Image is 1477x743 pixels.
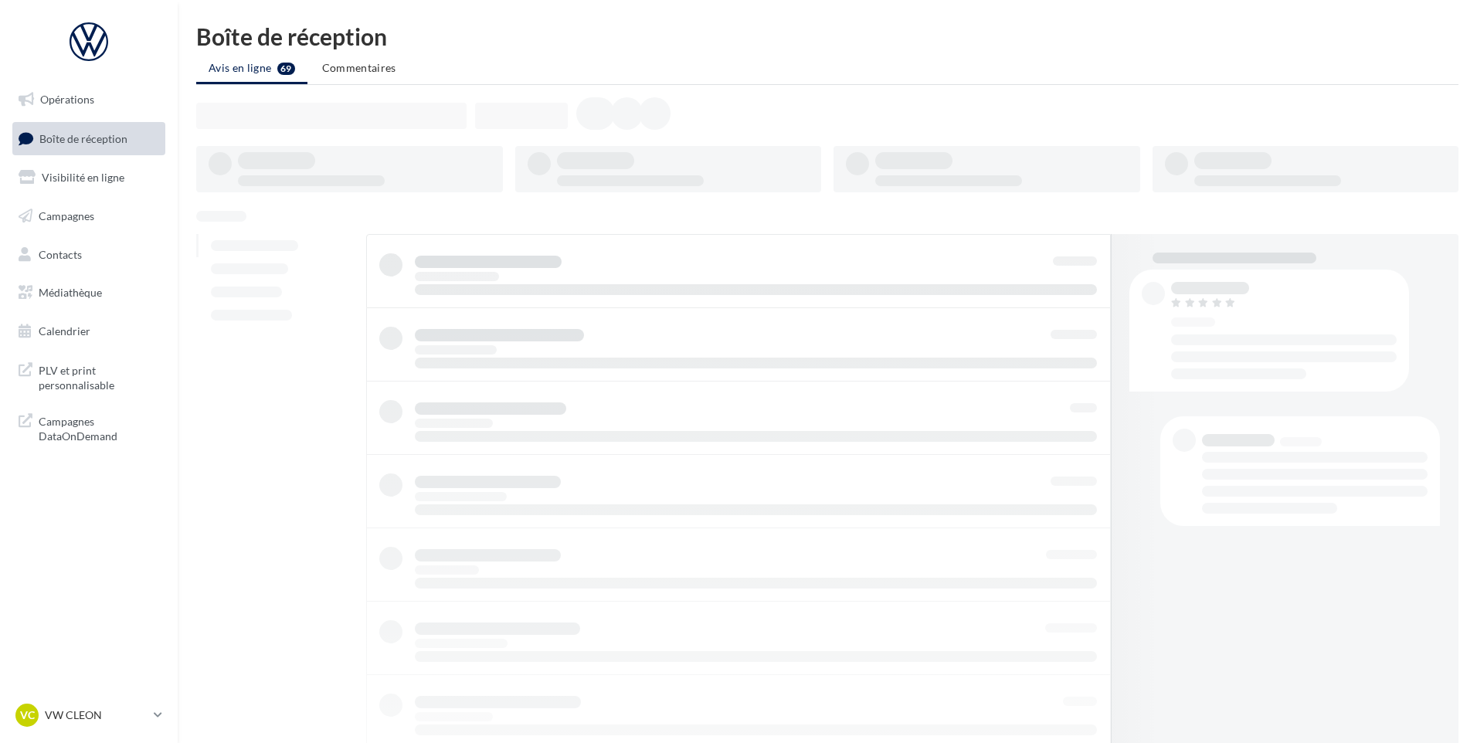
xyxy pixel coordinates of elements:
a: VC VW CLEON [12,701,165,730]
span: Visibilité en ligne [42,171,124,184]
span: Campagnes [39,209,94,222]
a: Médiathèque [9,277,168,309]
a: PLV et print personnalisable [9,354,168,399]
span: Contacts [39,247,82,260]
p: VW CLEON [45,707,148,723]
span: PLV et print personnalisable [39,360,159,393]
span: Opérations [40,93,94,106]
span: VC [20,707,35,723]
span: Calendrier [39,324,90,338]
a: Campagnes [9,200,168,232]
span: Commentaires [322,61,396,74]
span: Médiathèque [39,286,102,299]
div: Boîte de réception [196,25,1458,48]
a: Opérations [9,83,168,116]
span: Boîte de réception [39,131,127,144]
a: Visibilité en ligne [9,161,168,194]
a: Contacts [9,239,168,271]
a: Calendrier [9,315,168,348]
span: Campagnes DataOnDemand [39,411,159,444]
a: Campagnes DataOnDemand [9,405,168,450]
a: Boîte de réception [9,122,168,155]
